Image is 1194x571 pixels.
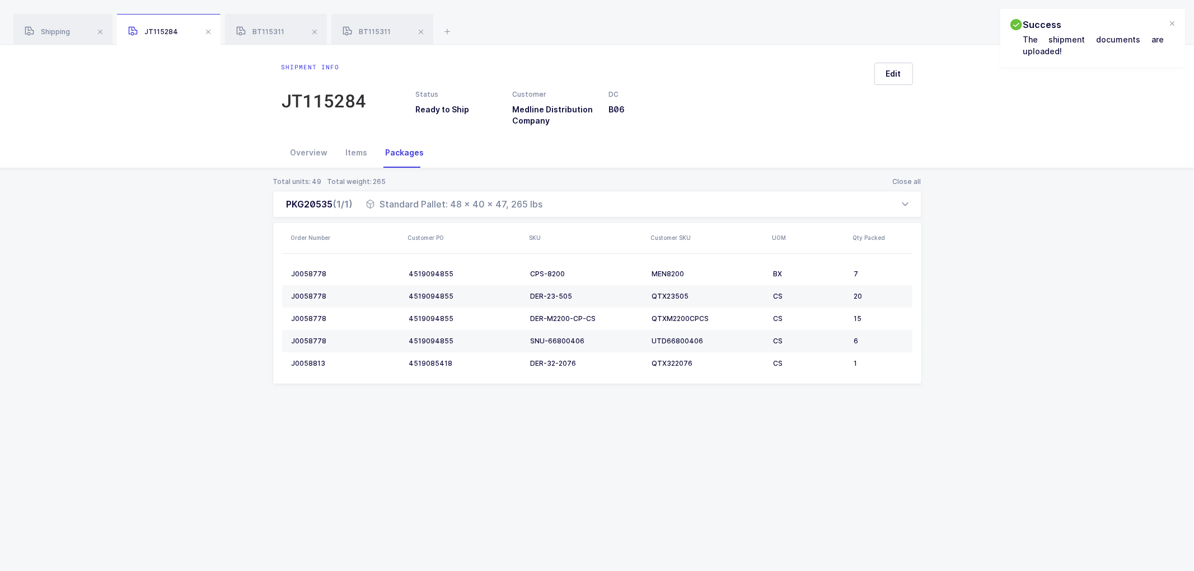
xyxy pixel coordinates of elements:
[337,138,377,168] div: Items
[774,337,845,346] div: CS
[774,359,845,368] div: CS
[128,27,178,36] span: JT115284
[409,359,522,368] div: 4519085418
[530,233,644,242] div: SKU
[531,359,643,368] div: DER-32-2076
[273,191,922,218] div: PKG20535(1/1) Standard Pallet: 48 x 40 x 47, 265 lbs
[236,27,284,36] span: BT115311
[886,68,901,79] span: Edit
[292,359,400,368] div: J0058813
[854,270,921,279] div: 7
[608,89,691,100] div: DC
[652,314,765,323] div: QTXM2200CPCS
[273,218,922,384] div: PKG20535(1/1) Standard Pallet: 48 x 40 x 47, 265 lbs
[416,104,499,115] h3: Ready to Ship
[774,292,845,301] div: CS
[512,104,595,126] h3: Medline Distribution Company
[853,233,927,242] div: Qty Packed
[874,63,913,85] button: Edit
[772,233,846,242] div: UOM
[854,359,921,368] div: 1
[282,63,367,72] div: Shipment info
[774,270,845,279] div: BX
[1023,18,1164,31] h2: Success
[531,292,643,301] div: DER-23-505
[287,197,353,211] div: PKG20535
[652,359,765,368] div: QTX322076
[854,314,921,323] div: 15
[1023,34,1164,57] p: The shipment documents are uploaded!
[531,337,643,346] div: SNU-66800406
[608,104,691,115] h3: B06
[408,233,523,242] div: Customer PO
[652,337,765,346] div: UTD66800406
[367,197,543,211] div: Standard Pallet: 48 x 40 x 47, 265 lbs
[651,233,766,242] div: Customer SKU
[854,292,921,301] div: 20
[409,314,522,323] div: 4519094855
[774,314,845,323] div: CS
[333,199,353,210] span: (1/1)
[409,337,522,346] div: 4519094855
[292,337,400,346] div: J0058778
[652,270,765,279] div: MEN8200
[292,270,400,279] div: J0058778
[292,292,400,301] div: J0058778
[409,270,522,279] div: 4519094855
[652,292,765,301] div: QTX23505
[377,138,433,168] div: Packages
[292,314,400,323] div: J0058778
[343,27,391,36] span: BT115311
[416,89,499,100] div: Status
[512,89,595,100] div: Customer
[282,138,337,168] div: Overview
[25,27,70,36] span: Shipping
[892,177,922,186] button: Close all
[531,270,643,279] div: CPS-8200
[291,233,401,242] div: Order Number
[854,337,921,346] div: 6
[531,314,643,323] div: DER-M2200-CP-CS
[409,292,522,301] div: 4519094855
